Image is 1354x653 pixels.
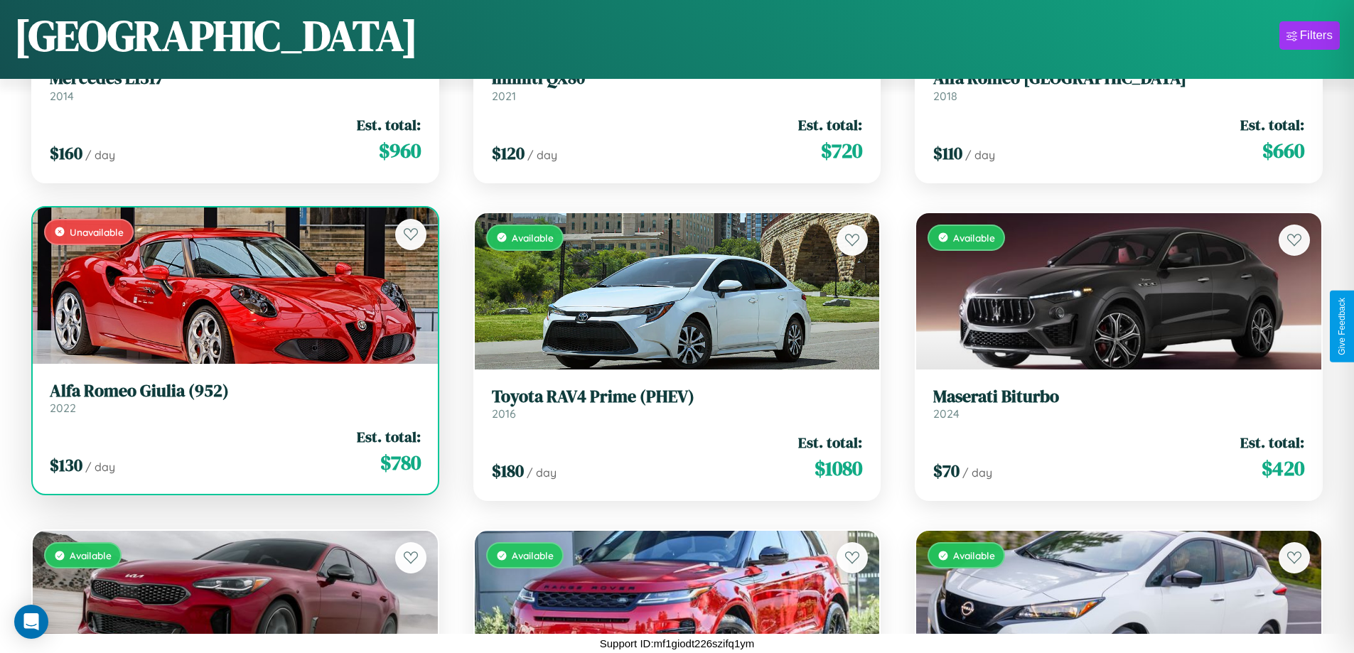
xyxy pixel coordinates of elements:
[492,68,863,89] h3: Infiniti QX80
[50,381,421,401] h3: Alfa Romeo Giulia (952)
[933,406,960,421] span: 2024
[14,605,48,639] div: Open Intercom Messenger
[492,68,863,103] a: Infiniti QX802021
[1262,136,1304,165] span: $ 660
[492,141,525,165] span: $ 120
[600,634,755,653] p: Support ID: mf1giodt226szifq1ym
[70,226,124,238] span: Unavailable
[492,387,863,407] h3: Toyota RAV4 Prime (PHEV)
[933,387,1304,421] a: Maserati Biturbo2024
[798,114,862,135] span: Est. total:
[492,459,524,482] span: $ 180
[70,549,112,561] span: Available
[380,448,421,477] span: $ 780
[933,141,962,165] span: $ 110
[492,387,863,421] a: Toyota RAV4 Prime (PHEV)2016
[527,465,557,480] span: / day
[821,136,862,165] span: $ 720
[1240,114,1304,135] span: Est. total:
[50,381,421,416] a: Alfa Romeo Giulia (952)2022
[492,406,516,421] span: 2016
[1279,21,1340,50] button: Filters
[1240,432,1304,453] span: Est. total:
[933,68,1304,89] h3: Alfa Romeo [GEOGRAPHIC_DATA]
[50,453,82,477] span: $ 130
[933,89,957,103] span: 2018
[357,114,421,135] span: Est. total:
[492,89,516,103] span: 2021
[527,148,557,162] span: / day
[1262,454,1304,482] span: $ 420
[1337,298,1347,355] div: Give Feedback
[965,148,995,162] span: / day
[379,136,421,165] span: $ 960
[50,68,421,89] h3: Mercedes L1317
[815,454,862,482] span: $ 1080
[50,68,421,103] a: Mercedes L13172014
[14,6,418,65] h1: [GEOGRAPHIC_DATA]
[953,232,995,244] span: Available
[50,141,82,165] span: $ 160
[50,89,74,103] span: 2014
[953,549,995,561] span: Available
[512,549,554,561] span: Available
[798,432,862,453] span: Est. total:
[962,465,992,480] span: / day
[1300,28,1333,43] div: Filters
[85,148,115,162] span: / day
[933,459,960,482] span: $ 70
[933,387,1304,407] h3: Maserati Biturbo
[85,460,115,474] span: / day
[933,68,1304,103] a: Alfa Romeo [GEOGRAPHIC_DATA]2018
[357,426,421,447] span: Est. total:
[50,401,76,415] span: 2022
[512,232,554,244] span: Available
